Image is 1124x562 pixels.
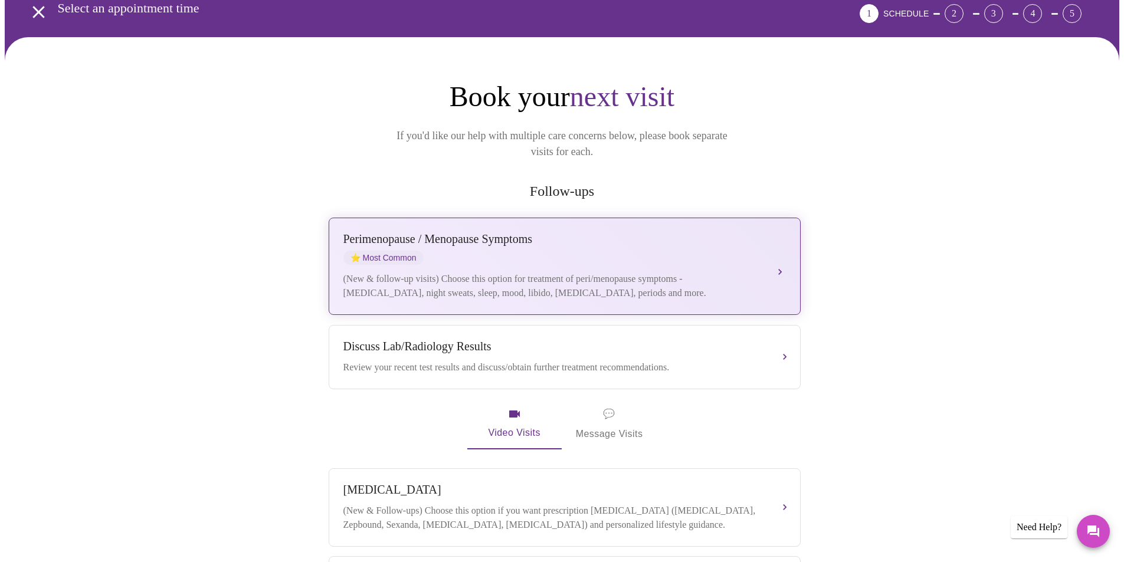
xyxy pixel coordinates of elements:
[350,253,361,262] span: star
[1063,4,1082,23] div: 5
[329,325,801,389] button: Discuss Lab/Radiology ResultsReview your recent test results and discuss/obtain further treatment...
[381,128,744,160] p: If you'd like our help with multiple care concerns below, please book separate visits for each.
[860,4,879,23] div: 1
[1011,516,1067,538] div: Need Help?
[481,407,548,441] span: Video Visits
[343,232,762,246] div: Perimenopause / Menopause Symptoms
[603,406,615,422] span: message
[945,4,964,23] div: 2
[1023,4,1042,23] div: 4
[326,80,798,114] h1: Book your
[343,272,762,300] div: (New & follow-up visits) Choose this option for treatment of peri/menopause symptoms - [MEDICAL_D...
[1077,515,1110,548] button: Messages
[343,251,424,265] span: Most Common
[343,360,762,374] div: Review your recent test results and discuss/obtain further treatment recommendations.
[343,483,762,497] div: [MEDICAL_DATA]
[329,468,801,547] button: [MEDICAL_DATA](New & Follow-ups) Choose this option if you want prescription [MEDICAL_DATA] ([MED...
[883,9,929,18] span: SCHEDULE
[329,218,801,315] button: Perimenopause / Menopause SymptomsstarMost Common(New & follow-up visits) Choose this option for ...
[343,504,762,532] div: (New & Follow-ups) Choose this option if you want prescription [MEDICAL_DATA] ([MEDICAL_DATA], Ze...
[58,1,794,16] h3: Select an appointment time
[984,4,1003,23] div: 3
[576,406,643,442] span: Message Visits
[343,340,762,353] div: Discuss Lab/Radiology Results
[570,81,674,112] span: next visit
[326,183,798,199] h2: Follow-ups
